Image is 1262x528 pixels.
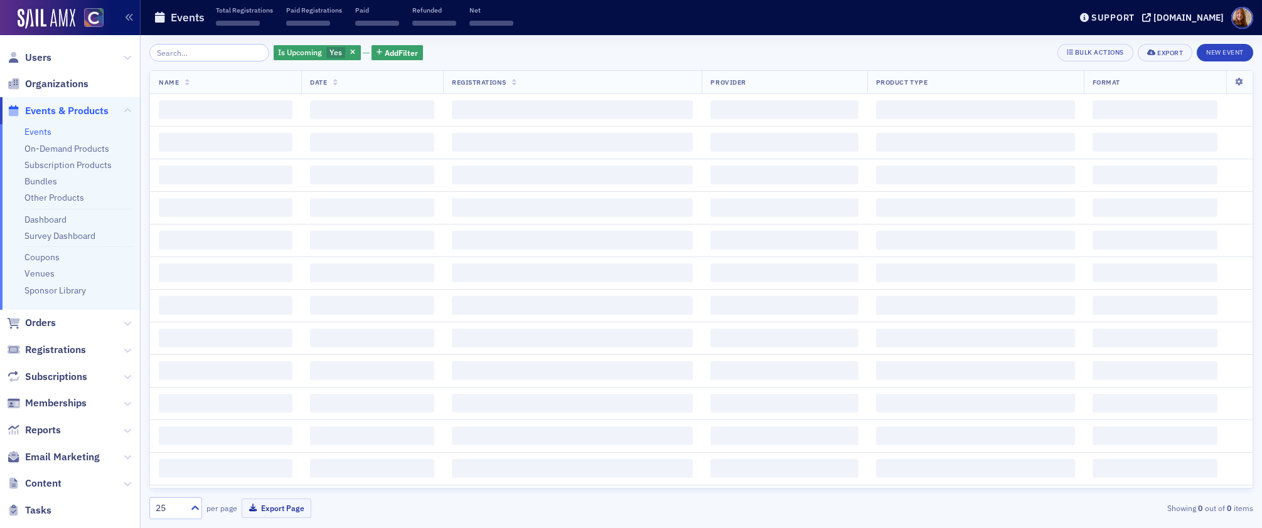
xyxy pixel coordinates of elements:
span: ‌ [876,198,1075,217]
span: ‌ [310,166,434,184]
span: Profile [1231,7,1253,29]
a: Dashboard [24,214,67,225]
p: Paid Registrations [286,6,342,14]
span: Reports [25,423,61,437]
span: ‌ [310,100,434,119]
span: ‌ [452,426,693,445]
strong: 0 [1225,502,1234,514]
span: ‌ [710,296,858,315]
label: per page [206,502,237,514]
span: ‌ [710,394,858,413]
span: Content [25,477,61,490]
span: ‌ [310,426,434,445]
span: Date [310,78,327,87]
span: ‌ [710,361,858,380]
span: ‌ [310,394,434,413]
span: ‌ [452,394,693,413]
p: Net [469,6,513,14]
span: ‌ [710,263,858,282]
span: ‌ [310,198,434,217]
span: ‌ [452,133,693,152]
span: Subscriptions [25,370,87,384]
span: ‌ [876,166,1075,184]
span: ‌ [310,296,434,315]
span: ‌ [876,459,1075,478]
a: Content [7,477,61,490]
span: ‌ [286,21,330,26]
span: ‌ [452,166,693,184]
span: ‌ [710,426,858,445]
span: Yes [329,47,342,57]
button: [DOMAIN_NAME] [1142,13,1228,22]
a: Sponsor Library [24,285,86,296]
img: SailAMX [84,8,104,28]
span: ‌ [876,296,1075,315]
span: ‌ [876,263,1075,282]
span: ‌ [310,361,434,380]
span: ‌ [159,459,292,478]
button: Export [1138,44,1192,61]
span: ‌ [1093,361,1217,380]
a: Events [24,126,51,137]
span: ‌ [710,459,858,478]
span: ‌ [310,263,434,282]
button: New Event [1197,44,1253,61]
span: ‌ [876,361,1075,380]
span: ‌ [1093,133,1217,152]
span: ‌ [310,459,434,478]
span: ‌ [412,21,456,26]
span: ‌ [876,231,1075,250]
span: Memberships [25,396,87,410]
a: Tasks [7,504,51,517]
a: Registrations [7,343,86,357]
img: SailAMX [18,9,75,29]
a: Users [7,51,51,65]
a: Reports [7,423,61,437]
a: Organizations [7,77,88,91]
span: Events & Products [25,104,109,118]
span: ‌ [1093,100,1217,119]
span: ‌ [310,329,434,347]
span: Name [159,78,179,87]
span: ‌ [159,296,292,315]
a: Events & Products [7,104,109,118]
span: ‌ [452,263,693,282]
a: Memberships [7,396,87,410]
span: Email Marketing [25,450,100,464]
span: ‌ [159,394,292,413]
span: Format [1093,78,1120,87]
span: Tasks [25,504,51,517]
span: ‌ [876,426,1075,445]
span: Provider [710,78,746,87]
button: Export Page [242,499,311,518]
div: Showing out of items [894,502,1253,514]
a: Survey Dashboard [24,230,95,241]
p: Refunded [412,6,456,14]
span: ‌ [159,231,292,250]
span: ‌ [452,329,693,347]
span: ‌ [216,21,260,26]
span: ‌ [159,361,292,380]
span: ‌ [452,459,693,478]
a: On-Demand Products [24,143,109,154]
a: Bundles [24,176,57,187]
span: Registrations [452,78,506,87]
span: Organizations [25,77,88,91]
span: ‌ [710,198,858,217]
span: Users [25,51,51,65]
span: ‌ [1093,329,1217,347]
span: ‌ [159,263,292,282]
span: ‌ [1093,231,1217,250]
span: ‌ [1093,263,1217,282]
span: ‌ [1093,394,1217,413]
span: ‌ [469,21,513,26]
span: ‌ [159,100,292,119]
span: ‌ [310,133,434,152]
span: Registrations [25,343,86,357]
span: Is Upcoming [278,47,322,57]
span: Product Type [876,78,928,87]
button: AddFilter [372,45,423,61]
div: Export [1157,50,1183,56]
span: ‌ [876,329,1075,347]
span: ‌ [452,100,693,119]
